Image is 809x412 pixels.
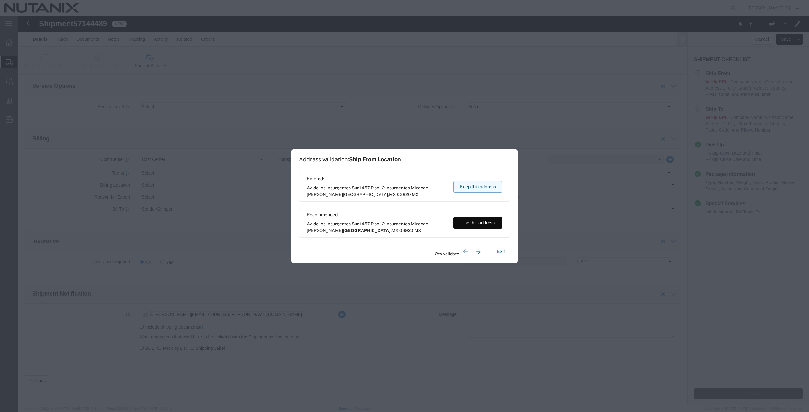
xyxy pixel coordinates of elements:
[389,192,396,197] span: MX
[414,228,421,233] span: MX
[343,228,391,233] span: [GEOGRAPHIC_DATA]
[307,221,447,234] span: Av. de los Insurgentes Sur 1457 Piso 12 Insurgentes Mixcoac, [PERSON_NAME] ,
[299,156,401,163] h1: Address validation:
[435,251,438,256] span: 2
[307,185,447,198] span: Av. de los Insurgentes Sur 1457 Piso 12 Insurgentes Mixcoac, [PERSON_NAME] ,
[453,217,502,229] button: Use this address
[343,192,388,197] span: [GEOGRAPHIC_DATA]
[435,245,484,258] div: to validate
[453,181,502,193] button: Keep this address
[492,246,510,257] button: Exit
[307,212,447,218] span: Recommended:
[349,156,401,163] span: Ship From Location
[399,228,413,233] span: 03920
[412,192,419,197] span: MX
[392,228,398,233] span: MX
[397,192,411,197] span: 03920
[307,176,447,182] span: Entered:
